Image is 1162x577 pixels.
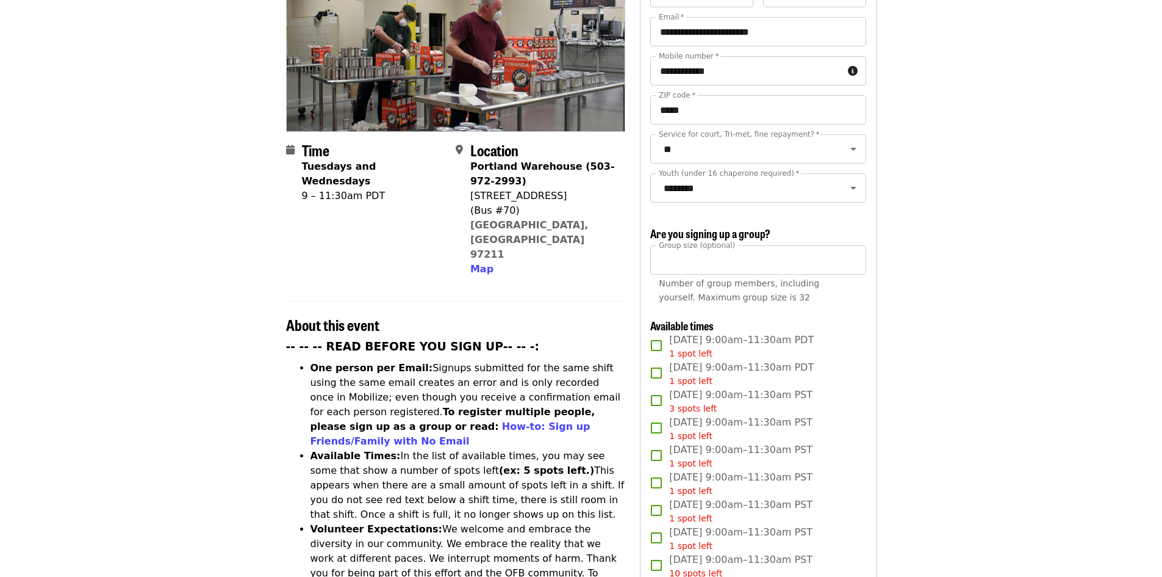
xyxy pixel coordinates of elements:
[286,314,379,335] span: About this event
[659,170,799,177] label: Youth (under 16 chaperone required)
[286,340,540,353] strong: -- -- -- READ BEFORE YOU SIGN UP-- -- -:
[470,219,589,260] a: [GEOGRAPHIC_DATA], [GEOGRAPHIC_DATA] 97211
[470,263,493,275] span: Map
[286,144,295,156] i: calendar icon
[659,131,820,138] label: Service for court, Tri-met, fine repayment?
[310,406,595,432] strong: To register multiple people, please sign up as a group or read:
[659,53,719,60] label: Mobile number
[302,189,446,203] div: 9 – 11:30am PDT
[650,56,842,85] input: Mobile number
[310,449,626,522] li: In the list of available times, you may see some that show a number of spots left This appears wh...
[848,65,858,77] i: circle-info icon
[470,139,518,161] span: Location
[499,465,594,476] strong: (ex: 5 spots left.)
[470,203,615,218] div: (Bus #70)
[456,144,463,156] i: map-marker-alt icon
[659,278,819,302] span: Number of group members, including yourself. Maximum group size is 32
[659,241,735,249] span: Group size (optional)
[669,525,812,553] span: [DATE] 9:00am–11:30am PST
[310,421,590,447] a: How-to: Sign up Friends/Family with No Email
[669,459,712,468] span: 1 spot left
[650,245,866,275] input: [object Object]
[669,349,712,358] span: 1 spot left
[669,513,712,523] span: 1 spot left
[669,404,717,413] span: 3 spots left
[669,443,812,470] span: [DATE] 9:00am–11:30am PST
[650,17,866,46] input: Email
[669,333,814,360] span: [DATE] 9:00am–11:30am PDT
[669,388,812,415] span: [DATE] 9:00am–11:30am PST
[310,523,443,535] strong: Volunteer Expectations:
[310,362,433,374] strong: One person per Email:
[310,361,626,449] li: Signups submitted for the same shift using the same email creates an error and is only recorded o...
[650,95,866,125] input: ZIP code
[302,139,329,161] span: Time
[650,225,770,241] span: Are you signing up a group?
[669,376,712,386] span: 1 spot left
[669,470,812,498] span: [DATE] 9:00am–11:30am PST
[470,262,493,277] button: Map
[302,161,376,187] strong: Tuesdays and Wednesdays
[669,498,812,525] span: [DATE] 9:00am–11:30am PST
[310,450,401,462] strong: Available Times:
[669,486,712,496] span: 1 spot left
[659,92,695,99] label: ZIP code
[659,13,684,21] label: Email
[470,161,615,187] strong: Portland Warehouse (503-972-2993)
[650,318,714,333] span: Available times
[669,541,712,551] span: 1 spot left
[669,360,814,388] span: [DATE] 9:00am–11:30am PDT
[669,415,812,443] span: [DATE] 9:00am–11:30am PST
[669,431,712,441] span: 1 spot left
[470,189,615,203] div: [STREET_ADDRESS]
[845,140,862,158] button: Open
[845,180,862,197] button: Open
